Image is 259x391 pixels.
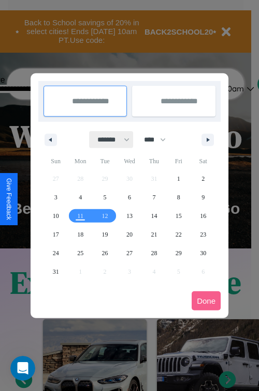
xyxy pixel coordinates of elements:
span: 17 [53,225,59,244]
span: Thu [142,153,166,169]
div: Give Feedback [5,178,12,220]
span: Tue [93,153,117,169]
span: 18 [77,225,83,244]
button: 19 [93,225,117,244]
button: 6 [117,188,141,207]
span: 6 [128,188,131,207]
span: 15 [176,207,182,225]
span: Sat [191,153,215,169]
button: 18 [68,225,92,244]
iframe: Intercom live chat [10,356,35,381]
span: 23 [200,225,206,244]
button: 17 [44,225,68,244]
span: 12 [102,207,108,225]
button: 30 [191,244,215,262]
button: 26 [93,244,117,262]
span: 31 [53,262,59,281]
span: 4 [79,188,82,207]
span: 5 [104,188,107,207]
button: 4 [68,188,92,207]
button: 1 [166,169,191,188]
button: 22 [166,225,191,244]
span: 16 [200,207,206,225]
button: 14 [142,207,166,225]
span: Sun [44,153,68,169]
span: Fri [166,153,191,169]
span: 1 [177,169,180,188]
button: 11 [68,207,92,225]
span: 28 [151,244,157,262]
span: 21 [151,225,157,244]
button: 12 [93,207,117,225]
span: 19 [102,225,108,244]
button: 23 [191,225,215,244]
span: 27 [126,244,133,262]
button: 9 [191,188,215,207]
span: 9 [202,188,205,207]
button: 15 [166,207,191,225]
span: 26 [102,244,108,262]
button: 27 [117,244,141,262]
span: 24 [53,244,59,262]
span: 29 [176,244,182,262]
button: 29 [166,244,191,262]
button: 28 [142,244,166,262]
button: Done [192,291,221,310]
span: 20 [126,225,133,244]
button: 25 [68,244,92,262]
button: 5 [93,188,117,207]
span: 11 [77,207,83,225]
button: 20 [117,225,141,244]
button: 8 [166,188,191,207]
button: 10 [44,207,68,225]
span: 8 [177,188,180,207]
span: Mon [68,153,92,169]
button: 31 [44,262,68,281]
button: 24 [44,244,68,262]
button: 2 [191,169,215,188]
span: 25 [77,244,83,262]
span: 10 [53,207,59,225]
span: 14 [151,207,157,225]
button: 3 [44,188,68,207]
span: 7 [152,188,155,207]
span: Wed [117,153,141,169]
span: 3 [54,188,57,207]
span: 2 [202,169,205,188]
span: 30 [200,244,206,262]
button: 13 [117,207,141,225]
span: 13 [126,207,133,225]
button: 21 [142,225,166,244]
button: 16 [191,207,215,225]
span: 22 [176,225,182,244]
button: 7 [142,188,166,207]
